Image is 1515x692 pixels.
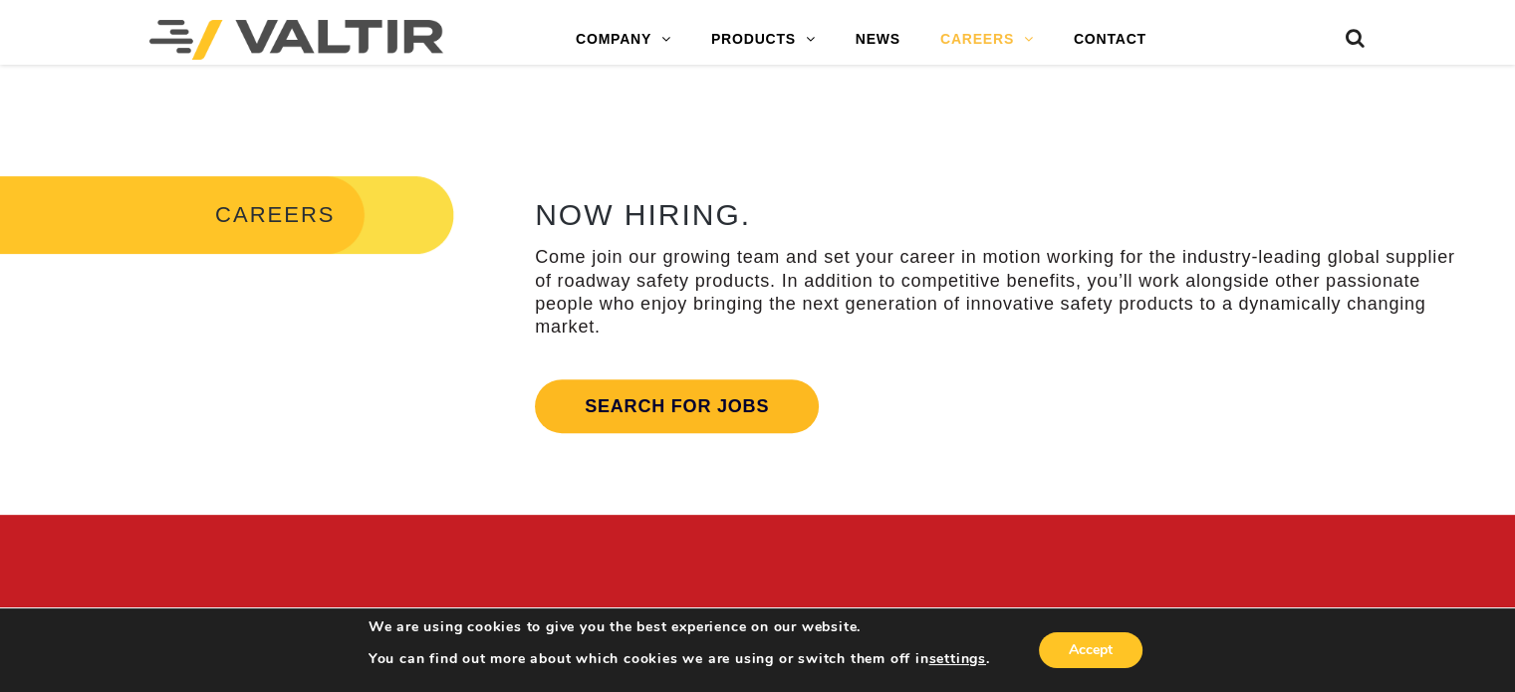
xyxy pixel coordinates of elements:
a: CONTACT [1054,20,1166,60]
p: We are using cookies to give you the best experience on our website. [369,618,990,636]
button: settings [928,650,985,668]
p: You can find out more about which cookies we are using or switch them off in . [369,650,990,668]
a: PRODUCTS [691,20,836,60]
a: COMPANY [556,20,691,60]
h2: NOW HIRING. [535,198,1461,231]
a: CAREERS [920,20,1054,60]
img: Valtir [149,20,443,60]
a: NEWS [836,20,920,60]
p: Come join our growing team and set your career in motion working for the industry-leading global ... [535,246,1461,340]
button: Accept [1039,632,1142,668]
a: Search for jobs [535,379,819,433]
